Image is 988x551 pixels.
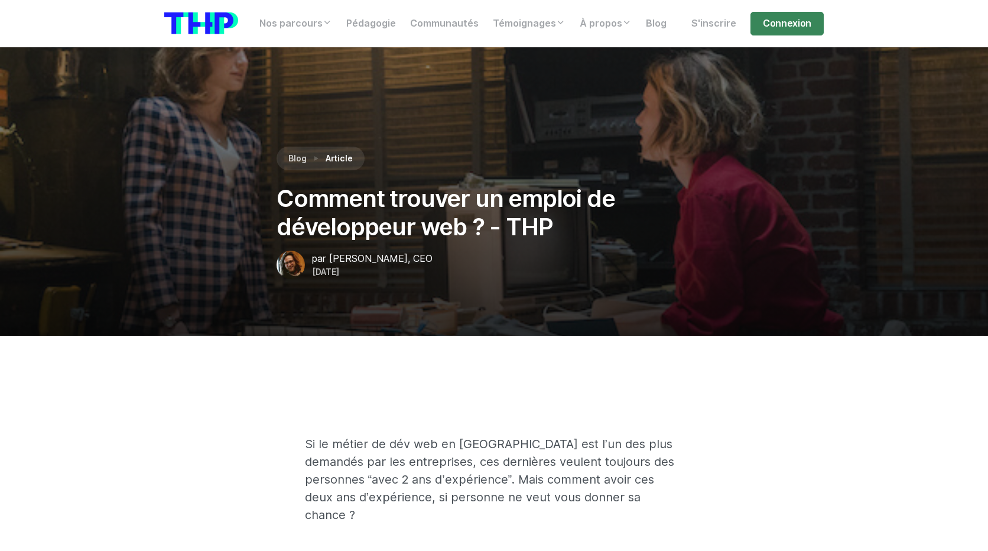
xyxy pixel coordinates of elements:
[573,12,639,35] a: À propos
[312,266,433,278] div: [DATE]
[403,12,486,35] a: Communautés
[339,12,403,35] a: Pédagogie
[305,435,684,524] p: Si le métier de dév web en [GEOGRAPHIC_DATA] est l’un des plus demandés par les entreprises, ces ...
[252,12,339,35] a: Nos parcours
[684,12,743,35] a: S'inscrire
[639,12,674,35] a: Blog
[486,12,573,35] a: Témoignages
[277,251,305,279] img: Avatar
[277,184,711,241] h1: Comment trouver un emploi de développeur web ? - THP
[312,252,433,266] div: par [PERSON_NAME], CEO
[750,12,824,35] a: Connexion
[164,12,238,34] img: logo
[277,147,365,170] nav: breadcrumb
[288,153,307,165] a: Blog
[307,151,353,166] li: Article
